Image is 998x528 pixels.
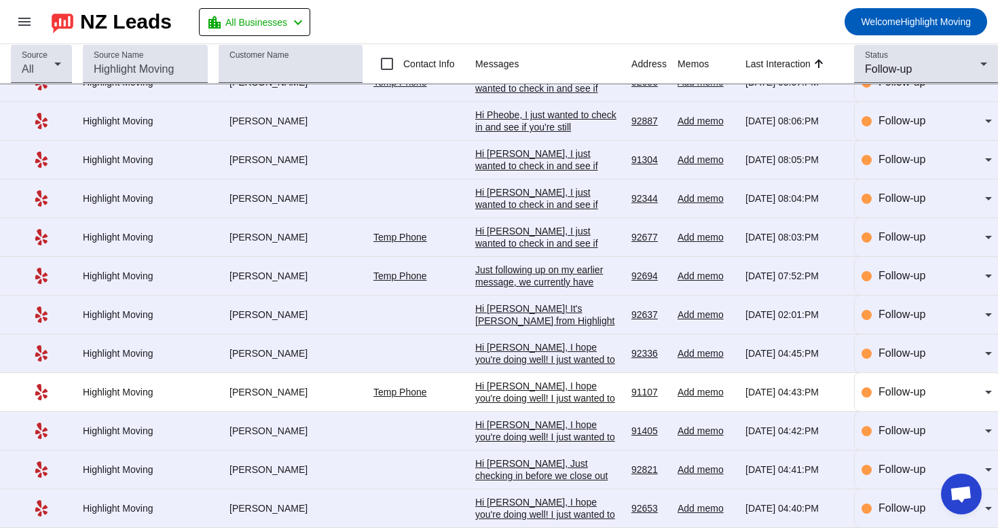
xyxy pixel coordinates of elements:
div: [DATE] 08:04:PM [745,192,843,205]
span: All [22,63,34,75]
span: Follow-up [879,231,925,243]
mat-icon: location_city [206,14,223,31]
div: 92344 [631,192,667,205]
div: NZ Leads [80,12,172,31]
div: Add memo [678,192,735,205]
label: Contact Info [401,57,455,71]
mat-icon: Yelp [33,345,50,362]
img: logo [52,10,73,33]
div: Highlight Moving [83,347,208,359]
div: Open chat [941,474,982,514]
div: [PERSON_NAME] [219,463,363,476]
div: Highlight Moving [83,463,208,476]
div: Hi [PERSON_NAME], I hope you're doing well! I just wanted to follow up and see if you're still co... [475,341,621,500]
div: 92637 [631,309,667,321]
div: [DATE] 02:01:PM [745,309,843,321]
mat-label: Customer Name [229,51,289,60]
span: All Businesses [225,13,287,32]
div: Last Interaction [745,57,811,71]
div: Highlight Moving [83,309,208,321]
a: Temp Phone [373,270,427,281]
div: 91304 [631,154,667,166]
span: Follow-up [879,425,925,436]
div: [PERSON_NAME] [219,231,363,243]
div: Highlight Moving [83,231,208,243]
mat-icon: Yelp [33,268,50,284]
div: [PERSON_NAME] [219,309,363,321]
div: Highlight Moving [83,192,208,205]
span: Welcome [861,16,900,27]
span: Follow-up [879,115,925,126]
mat-icon: Yelp [33,229,50,245]
div: Hi [PERSON_NAME], I just wanted to check in and see if you're still considering the moving servic... [475,186,621,309]
th: Memos [678,44,745,84]
div: [DATE] 04:45:PM [745,347,843,359]
mat-icon: Yelp [33,190,50,207]
div: Hi [PERSON_NAME], I just wanted to check in and see if you're still considering the moving servic... [475,147,621,270]
mat-icon: Yelp [33,461,50,478]
span: Follow-up [865,63,912,75]
div: Hi Pheobe, I just wanted to check in and see if you're still considering the moving services. I a... [475,109,621,231]
mat-icon: Yelp [33,423,50,439]
div: [DATE] 07:52:PM [745,270,843,282]
div: Add memo [678,502,735,514]
div: Highlight Moving [83,425,208,437]
a: Temp Phone [373,387,427,398]
mat-icon: Yelp [33,306,50,323]
span: Follow-up [879,309,925,320]
div: Add memo [678,463,735,476]
div: Add memo [678,347,735,359]
div: Highlight Moving [83,270,208,282]
div: [DATE] 04:43:PM [745,386,843,398]
span: Follow-up [879,270,925,281]
div: Hi [PERSON_NAME], I just wanted to check in and see if you're still considering the moving servic... [475,225,621,347]
mat-label: Source [22,51,48,60]
div: [PERSON_NAME] [219,425,363,437]
div: [PERSON_NAME] [219,270,363,282]
div: Just following up on my earlier message, we currently have availability on [DATE], and I'd be hap... [475,264,621,484]
div: [DATE] 08:05:PM [745,154,843,166]
div: [DATE] 08:06:PM [745,115,843,127]
div: [DATE] 04:42:PM [745,425,843,437]
span: Follow-up [879,192,925,204]
div: 92821 [631,463,667,476]
mat-icon: Yelp [33,113,50,129]
button: WelcomeHighlight Moving [845,8,987,35]
div: [DATE] 04:40:PM [745,502,843,514]
div: Add memo [678,115,735,127]
div: [PERSON_NAME] [219,386,363,398]
mat-icon: Yelp [33,152,50,168]
div: Highlight Moving [83,154,208,166]
th: Address [631,44,678,84]
div: 92677 [631,231,667,243]
div: 92887 [631,115,667,127]
div: [PERSON_NAME] [219,192,363,205]
div: Add memo [678,386,735,398]
mat-icon: Yelp [33,500,50,516]
button: All Businesses [199,8,310,36]
th: Messages [475,44,631,84]
span: Follow-up [879,502,925,514]
div: [DATE] 04:41:PM [745,463,843,476]
div: [PERSON_NAME] [219,502,363,514]
div: Add memo [678,425,735,437]
div: [PERSON_NAME] [219,154,363,166]
div: [PERSON_NAME] [219,115,363,127]
div: 91107 [631,386,667,398]
mat-label: Source Name [94,51,143,60]
mat-icon: chevron_left [290,14,306,31]
span: Highlight Moving [861,12,971,31]
div: 92336 [631,347,667,359]
div: Add memo [678,231,735,243]
a: Temp Phone [373,232,427,243]
span: Follow-up [879,463,925,475]
div: Add memo [678,309,735,321]
div: 92694 [631,270,667,282]
div: [DATE] 08:03:PM [745,231,843,243]
div: 92653 [631,502,667,514]
div: Add memo [678,270,735,282]
div: Add memo [678,154,735,166]
span: Follow-up [879,154,925,165]
span: Follow-up [879,386,925,398]
mat-label: Status [865,51,888,60]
